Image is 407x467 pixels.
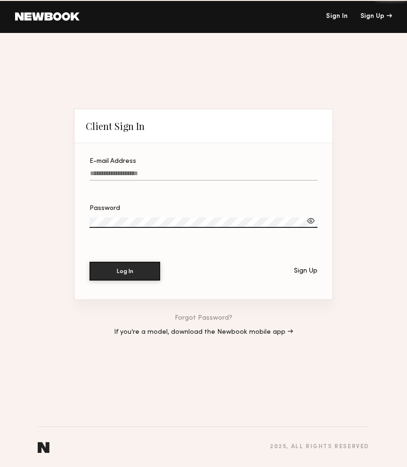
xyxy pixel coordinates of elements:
input: E-mail Address [90,170,317,181]
button: Log In [90,262,160,281]
div: Password [90,205,317,212]
div: Sign Up [294,268,317,274]
input: Password [90,217,317,228]
div: Client Sign In [86,121,145,132]
div: E-mail Address [90,158,317,165]
div: 2025 , all rights reserved [270,444,369,450]
div: Sign Up [360,13,392,20]
a: If you’re a model, download the Newbook mobile app → [114,329,293,336]
a: Sign In [326,13,348,20]
a: Forgot Password? [175,315,232,322]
